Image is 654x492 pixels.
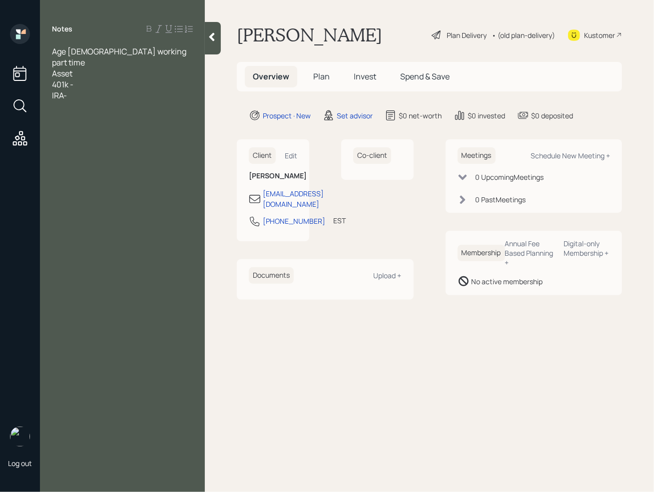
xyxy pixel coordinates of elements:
img: retirable_logo.png [10,427,30,447]
div: • (old plan-delivery) [492,30,555,40]
div: Plan Delivery [447,30,487,40]
div: No active membership [472,276,543,287]
div: Set advisor [337,110,373,121]
div: 0 Upcoming Meeting s [476,172,544,182]
span: Invest [354,71,376,82]
span: Overview [253,71,289,82]
div: Digital-only Membership + [564,239,610,258]
div: Kustomer [584,30,615,40]
span: IRA- [52,90,67,101]
div: $0 net-worth [399,110,442,121]
span: Plan [313,71,330,82]
label: Notes [52,24,72,34]
h6: Documents [249,267,294,284]
div: Schedule New Meeting + [531,151,610,160]
div: [PHONE_NUMBER] [263,216,325,226]
div: Prospect · New [263,110,311,121]
div: EST [333,215,346,226]
div: Upload + [374,271,402,280]
div: $0 deposited [531,110,573,121]
div: Annual Fee Based Planning + [505,239,556,267]
h6: Meetings [458,147,496,164]
div: Log out [8,459,32,468]
div: [EMAIL_ADDRESS][DOMAIN_NAME] [263,188,324,209]
span: Spend & Save [400,71,450,82]
span: Asset [52,68,72,79]
h6: [PERSON_NAME] [249,172,297,180]
h1: [PERSON_NAME] [237,24,382,46]
span: Age [DEMOGRAPHIC_DATA] working part time [52,46,188,68]
h6: Co-client [353,147,391,164]
div: $0 invested [468,110,505,121]
h6: Client [249,147,276,164]
div: 0 Past Meeting s [476,194,526,205]
h6: Membership [458,245,505,261]
span: 401k - [52,79,73,90]
div: Edit [285,151,297,160]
